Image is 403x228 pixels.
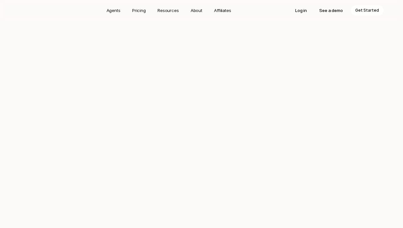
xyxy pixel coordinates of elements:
p: Get Started [168,130,193,136]
a: Resources [154,5,183,16]
a: Get Started [351,5,384,16]
p: Get Started [355,7,379,14]
a: Log in [291,5,311,16]
a: Watch Demo [204,127,241,139]
a: See a demo [315,5,347,16]
a: Pricing [128,5,150,16]
p: About [191,7,202,14]
a: Affiliates [210,5,235,16]
a: About [187,5,206,16]
p: AI Agents to automate the for . From trade intelligence, demand forecasting, lead generation, lea... [111,84,293,118]
a: Get Started [162,127,198,139]
h1: AI Agents for Physical Commodity Traders [59,40,345,77]
p: See a demo [319,7,343,14]
p: Pricing [132,7,146,14]
p: Watch Demo [209,130,235,136]
strong: entire Lead-to-Cash cycle [181,85,254,92]
a: Agents [103,5,124,16]
p: Affiliates [214,7,231,14]
p: Agents [107,7,120,14]
strong: commodity traders [125,85,293,100]
p: Resources [157,7,179,14]
p: Log in [295,7,307,14]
